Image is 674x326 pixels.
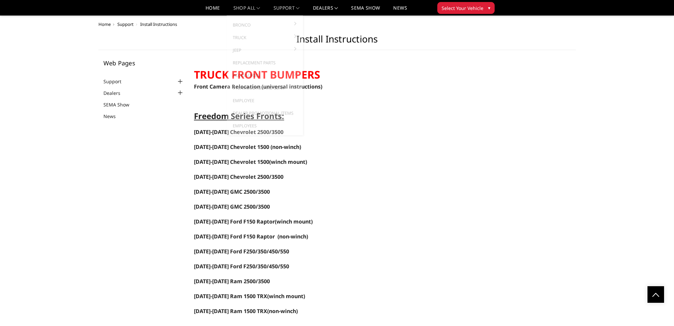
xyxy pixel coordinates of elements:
[313,6,338,15] a: Dealers
[194,293,267,300] span: [DATE]-[DATE] Ram 1500 TRX
[194,203,270,210] span: [DATE]-[DATE] GMC 2500/3500
[194,307,298,315] span: (non-winch)
[229,44,300,56] a: Jeep
[103,101,138,108] a: SEMA Show
[229,69,300,82] a: Accessories
[194,110,284,121] span: Freedom Series Fronts:
[117,21,134,27] a: Support
[351,6,380,15] a: SEMA Show
[194,83,322,90] a: Front Camera Relocation (universal instructions)
[437,2,495,14] button: Select Your Vehicle
[194,158,307,165] span: (winch mount)
[194,158,269,165] a: [DATE]-[DATE] Chevrolet 1500
[194,218,275,225] a: [DATE]-[DATE] Ford F150 Raptor
[194,204,270,210] a: [DATE]-[DATE] GMC 2500/3500
[274,6,300,15] a: Support
[194,233,275,240] a: [DATE]-[DATE] Ford F150 Raptor
[277,233,308,240] span: (non-winch)
[233,6,260,15] a: shop all
[194,307,267,315] a: [DATE]-[DATE] Ram 1500 TRX
[103,90,129,97] a: Dealers
[194,144,269,150] a: [DATE]-[DATE] Chevrolet 1500
[194,293,267,299] a: [DATE]-[DATE] Ram 1500 TRX
[206,6,220,15] a: Home
[647,286,664,303] a: Click to Top
[194,67,320,82] strong: TRUCK FRONT BUMPERS
[229,107,300,119] a: Dealer Promotional Items
[229,19,300,31] a: Bronco
[103,113,124,120] a: News
[229,82,300,94] a: #TeamBodyguard Gear
[194,248,289,255] a: [DATE]-[DATE] Ford F250/350/450/550
[229,94,300,107] a: Employee
[103,78,130,85] a: Support
[229,56,300,69] a: Replacement Parts
[641,294,674,326] iframe: Chat Widget
[140,21,177,27] span: Install Instructions
[488,4,490,11] span: ▾
[98,33,576,50] h1: Install Instructions
[194,143,269,151] span: [DATE]-[DATE] Chevrolet 1500
[229,119,300,132] a: Employees
[271,143,301,151] span: (non-winch)
[393,6,407,15] a: News
[194,278,270,285] a: [DATE]-[DATE] Ram 2500/3500
[442,5,483,12] span: Select Your Vehicle
[98,21,111,27] a: Home
[194,218,313,225] span: (winch mount)
[194,188,270,195] a: [DATE]-[DATE] GMC 2500/3500
[267,293,305,300] span: (winch mount)
[229,31,300,44] a: Truck
[103,60,184,66] h5: Web Pages
[194,263,289,270] a: [DATE]-[DATE] Ford F250/350/450/550
[194,174,283,180] a: [DATE]-[DATE] Chevrolet 2500/3500
[194,173,283,180] span: [DATE]-[DATE] Chevrolet 2500/3500
[194,128,283,136] a: [DATE]-[DATE] Chevrolet 2500/3500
